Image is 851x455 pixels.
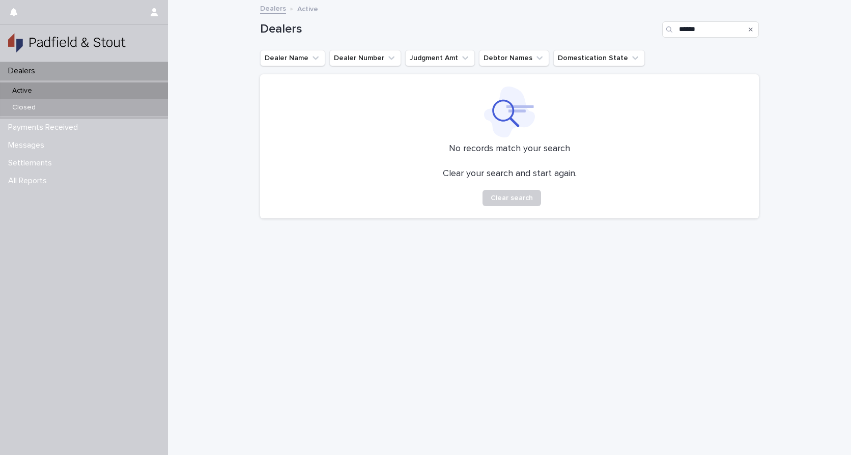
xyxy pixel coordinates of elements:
p: Closed [4,103,44,112]
a: Dealers [260,2,286,14]
img: gSPaZaQw2XYDTaYHK8uQ [8,33,126,53]
p: Messages [4,140,52,150]
p: Settlements [4,158,60,168]
button: Clear search [483,190,541,206]
p: Payments Received [4,123,86,132]
button: Domestication State [553,50,645,66]
p: Active [4,87,40,95]
button: Dealer Number [329,50,401,66]
p: Active [297,3,318,14]
p: No records match your search [272,144,747,155]
p: Dealers [4,66,43,76]
button: Judgment Amt [405,50,475,66]
p: All Reports [4,176,55,186]
span: Clear search [491,194,533,202]
button: Dealer Name [260,50,325,66]
input: Search [662,21,759,38]
button: Debtor Names [479,50,549,66]
h1: Dealers [260,22,658,37]
p: Clear your search and start again. [443,168,577,180]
